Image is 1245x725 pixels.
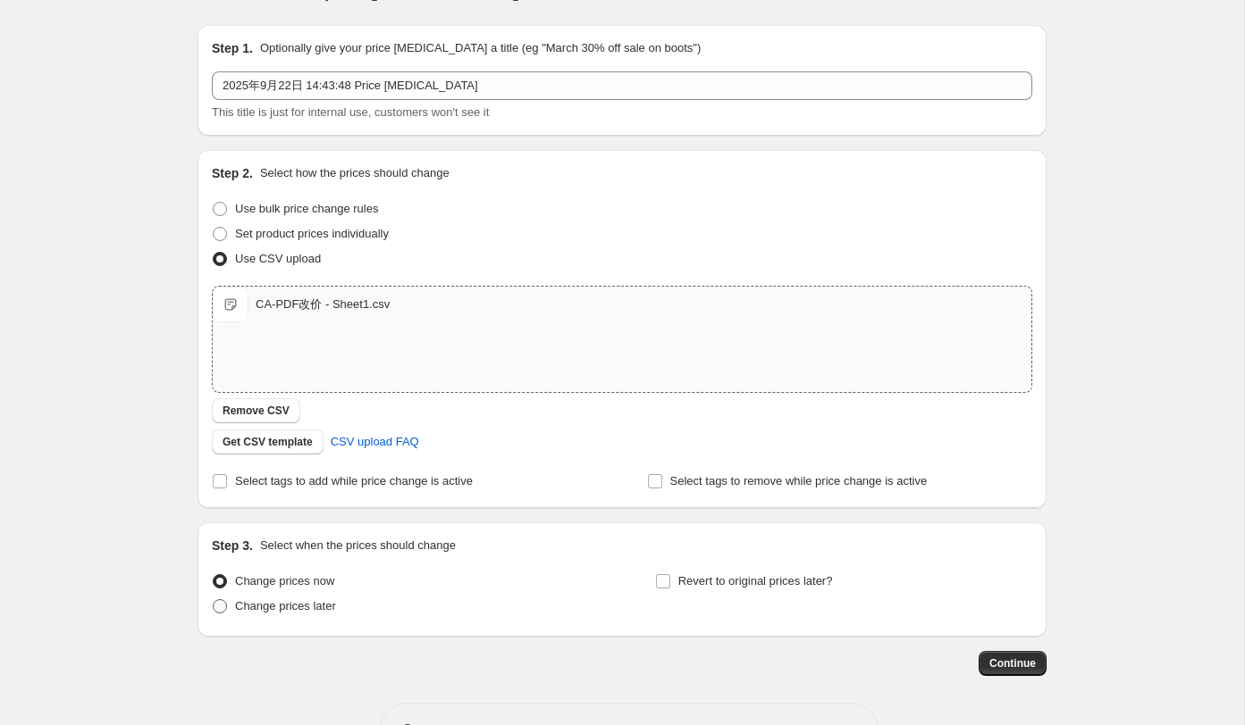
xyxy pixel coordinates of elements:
[212,537,253,554] h2: Step 3.
[331,433,419,451] span: CSV upload FAQ
[256,296,390,313] div: CA-PDF改价 - Sheet1.csv
[235,574,334,587] span: Change prices now
[260,39,701,57] p: Optionally give your price [MEDICAL_DATA] a title (eg "March 30% off sale on boots")
[212,71,1032,100] input: 30% off holiday sale
[212,429,324,454] button: Get CSV template
[260,537,456,554] p: Select when the prices should change
[212,164,253,182] h2: Step 2.
[320,428,430,456] a: CSV upload FAQ
[223,404,290,418] span: Remove CSV
[979,651,1047,676] button: Continue
[235,474,473,487] span: Select tags to add while price change is active
[678,574,833,587] span: Revert to original prices later?
[223,435,313,449] span: Get CSV template
[235,202,378,215] span: Use bulk price change rules
[235,599,336,612] span: Change prices later
[260,164,450,182] p: Select how the prices should change
[235,252,321,265] span: Use CSV upload
[212,398,300,423] button: Remove CSV
[670,474,928,487] span: Select tags to remove while price change is active
[235,227,389,240] span: Set product prices individually
[212,105,489,119] span: This title is just for internal use, customers won't see it
[989,656,1036,671] span: Continue
[212,39,253,57] h2: Step 1.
